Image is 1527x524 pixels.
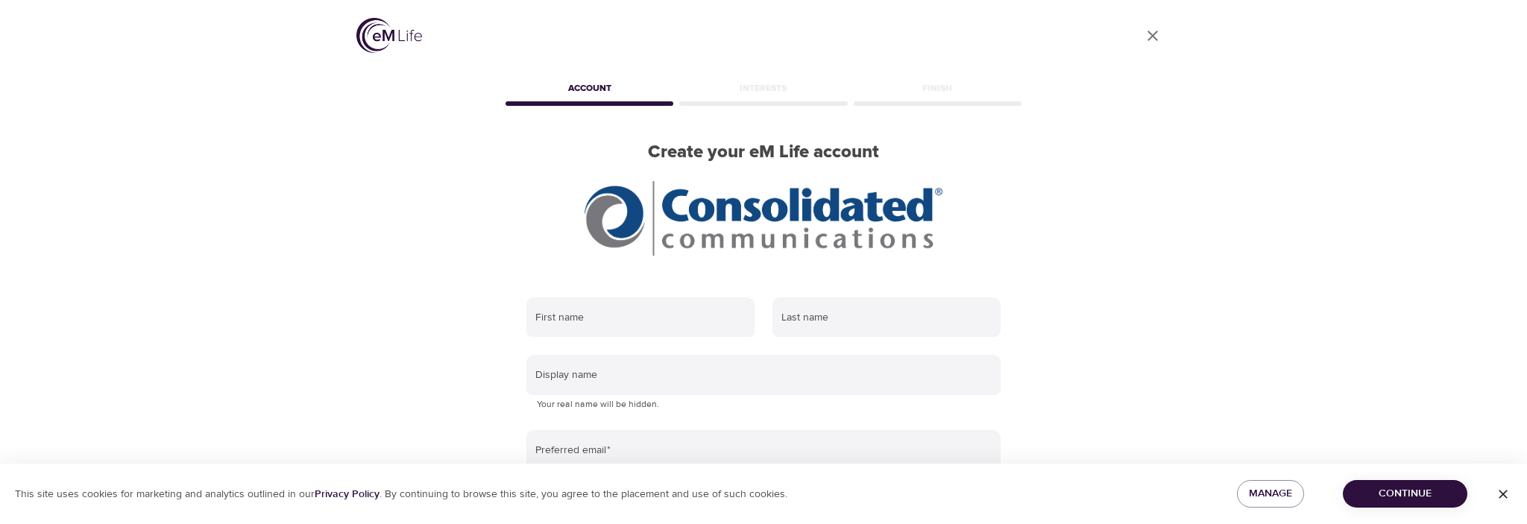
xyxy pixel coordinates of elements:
[1343,480,1467,508] button: Continue
[585,181,942,256] img: CCI%20logo_rgb_hr.jpg
[1249,484,1292,503] span: Manage
[315,487,380,501] a: Privacy Policy
[1237,480,1304,508] button: Manage
[356,18,422,53] img: logo
[503,142,1024,163] h2: Create your eM Life account
[1355,484,1455,503] span: Continue
[537,397,990,412] p: Your real name will be hidden.
[1135,18,1171,54] a: close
